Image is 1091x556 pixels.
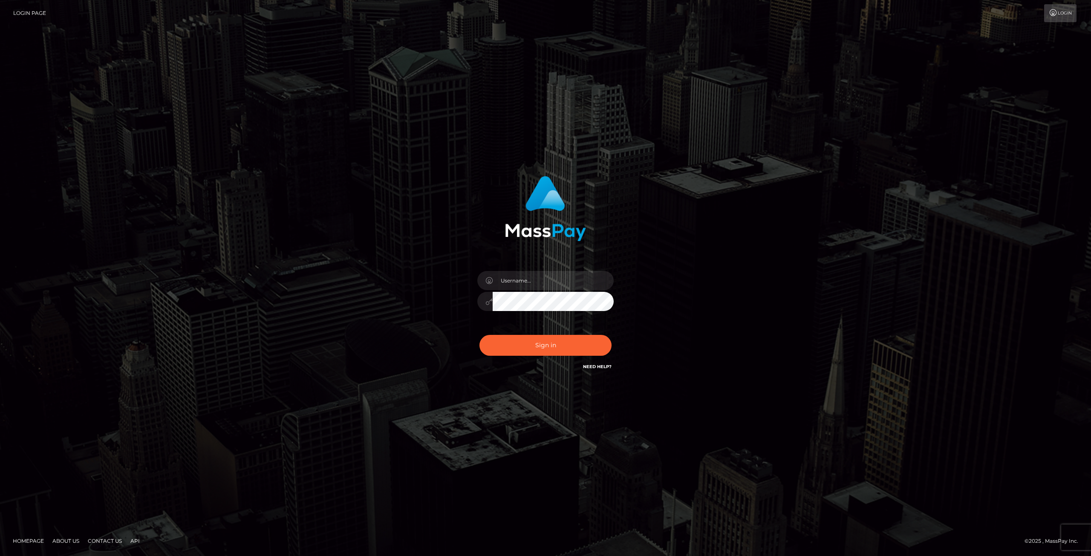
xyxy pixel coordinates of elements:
[49,534,83,547] a: About Us
[505,176,586,241] img: MassPay Login
[1025,536,1085,546] div: © 2025 , MassPay Inc.
[493,271,614,290] input: Username...
[9,534,47,547] a: Homepage
[127,534,143,547] a: API
[1044,4,1077,22] a: Login
[583,364,612,369] a: Need Help?
[479,335,612,356] button: Sign in
[13,4,46,22] a: Login Page
[84,534,125,547] a: Contact Us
